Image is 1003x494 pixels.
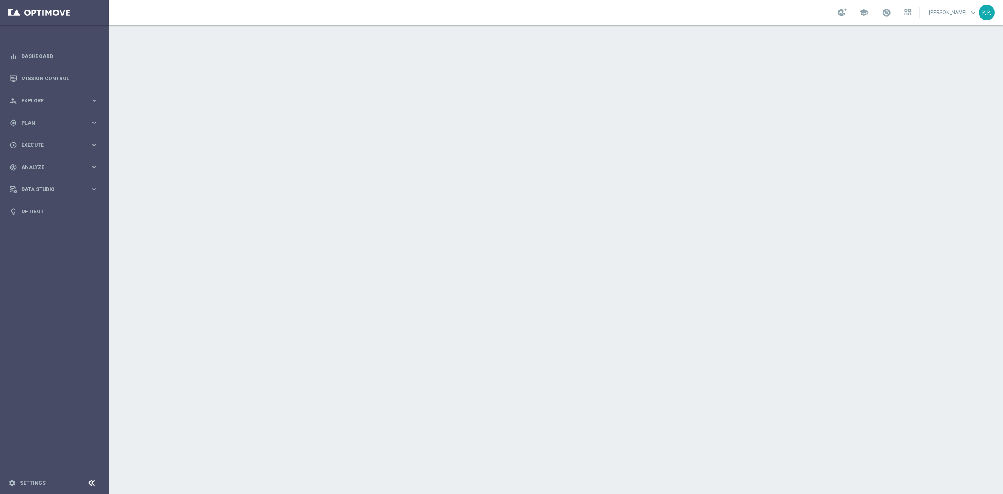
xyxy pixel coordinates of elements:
[10,141,17,149] i: play_circle_outline
[10,141,90,149] div: Execute
[10,164,90,171] div: Analyze
[10,119,17,127] i: gps_fixed
[21,143,90,148] span: Execute
[9,164,99,171] button: track_changes Analyze keyboard_arrow_right
[21,67,98,90] a: Mission Control
[21,98,90,103] span: Explore
[21,45,98,67] a: Dashboard
[90,119,98,127] i: keyboard_arrow_right
[8,479,16,487] i: settings
[10,45,98,67] div: Dashboard
[10,97,17,105] i: person_search
[10,53,17,60] i: equalizer
[90,141,98,149] i: keyboard_arrow_right
[90,163,98,171] i: keyboard_arrow_right
[979,5,995,20] div: KK
[9,208,99,215] button: lightbulb Optibot
[21,120,90,125] span: Plan
[9,97,99,104] button: person_search Explore keyboard_arrow_right
[21,200,98,223] a: Optibot
[10,97,90,105] div: Explore
[859,8,868,17] span: school
[21,187,90,192] span: Data Studio
[9,53,99,60] button: equalizer Dashboard
[10,164,17,171] i: track_changes
[10,200,98,223] div: Optibot
[9,75,99,82] button: Mission Control
[10,67,98,90] div: Mission Control
[9,186,99,193] button: Data Studio keyboard_arrow_right
[9,120,99,126] button: gps_fixed Plan keyboard_arrow_right
[928,6,979,19] a: [PERSON_NAME]keyboard_arrow_down
[9,142,99,148] button: play_circle_outline Execute keyboard_arrow_right
[969,8,978,17] span: keyboard_arrow_down
[10,208,17,215] i: lightbulb
[90,185,98,193] i: keyboard_arrow_right
[20,481,46,486] a: Settings
[90,97,98,105] i: keyboard_arrow_right
[10,119,90,127] div: Plan
[10,186,90,193] div: Data Studio
[21,165,90,170] span: Analyze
